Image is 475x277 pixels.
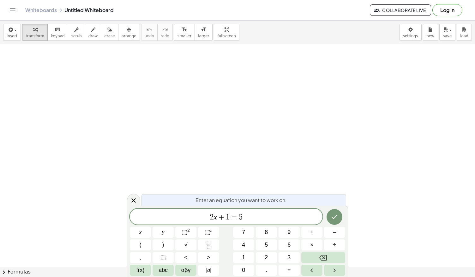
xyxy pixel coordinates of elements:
[400,24,422,41] button: settings
[145,34,154,38] span: undo
[310,228,314,237] span: +
[184,253,188,262] span: <
[423,24,438,41] button: new
[47,24,68,41] button: keyboardkeypad
[153,239,174,250] button: )
[175,227,196,238] button: Squared
[287,266,291,274] span: =
[233,239,254,250] button: 4
[301,252,345,263] button: Backspace
[157,24,173,41] button: redoredo
[198,252,219,263] button: Greater than
[310,241,314,249] span: ×
[198,227,219,238] button: Superscript
[130,227,151,238] button: x
[7,34,17,38] span: insert
[88,34,98,38] span: draw
[301,227,322,238] button: Plus
[242,228,245,237] span: 7
[324,239,345,250] button: Divide
[139,228,142,237] span: x
[130,265,151,276] button: Functions
[177,34,191,38] span: smaller
[327,209,342,225] button: Done
[301,265,322,276] button: Left arrow
[242,266,245,274] span: 0
[279,252,300,263] button: 3
[233,252,254,263] button: 1
[210,228,213,233] sup: n
[160,253,166,262] span: ⬚
[256,239,277,250] button: 5
[104,34,115,38] span: erase
[195,24,213,41] button: format_sizelarger
[375,7,426,13] span: Collaborate Live
[333,228,336,237] span: –
[153,227,174,238] button: y
[195,196,287,204] span: Enter an equation you want to work on.
[101,24,118,41] button: erase
[266,266,267,274] span: .
[287,241,291,249] span: 6
[279,239,300,250] button: 6
[214,24,239,41] button: fullscreen
[162,241,164,249] span: )
[206,267,207,273] span: |
[140,241,141,249] span: (
[426,34,434,38] span: new
[153,252,174,263] button: Placeholder
[457,24,472,41] button: load
[460,34,468,38] span: load
[22,24,48,41] button: transform
[162,228,165,237] span: y
[181,266,191,274] span: αβγ
[301,239,322,250] button: Times
[175,265,196,276] button: Greek alphabet
[279,227,300,238] button: 9
[233,265,254,276] button: 0
[265,253,268,262] span: 2
[130,252,151,263] button: ,
[68,24,85,41] button: scrub
[85,24,101,41] button: draw
[210,213,213,221] span: 2
[25,7,57,13] a: Whiteboards
[370,4,431,16] button: Collaborate Live
[239,213,243,221] span: 5
[265,241,268,249] span: 5
[130,239,151,250] button: (
[324,227,345,238] button: Minus
[55,26,61,34] i: keyboard
[146,26,152,34] i: undo
[287,253,291,262] span: 3
[279,265,300,276] button: Equals
[174,24,195,41] button: format_sizesmaller
[226,213,230,221] span: 1
[256,265,277,276] button: .
[140,253,141,262] span: ,
[162,26,168,34] i: redo
[242,241,245,249] span: 4
[403,34,418,38] span: settings
[118,24,140,41] button: arrange
[198,239,219,250] button: Fraction
[210,267,211,273] span: |
[443,34,452,38] span: save
[8,5,18,15] button: Toggle navigation
[230,213,239,221] span: =
[3,24,21,41] button: insert
[333,241,336,249] span: ÷
[205,229,210,235] span: ⬚
[198,34,209,38] span: larger
[432,4,462,16] button: Log in
[287,228,291,237] span: 9
[256,227,277,238] button: 8
[175,252,196,263] button: Less than
[141,24,158,41] button: undoundo
[265,228,268,237] span: 8
[217,213,226,221] span: +
[233,227,254,238] button: 7
[71,34,82,38] span: scrub
[175,239,196,250] button: Square root
[26,34,44,38] span: transform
